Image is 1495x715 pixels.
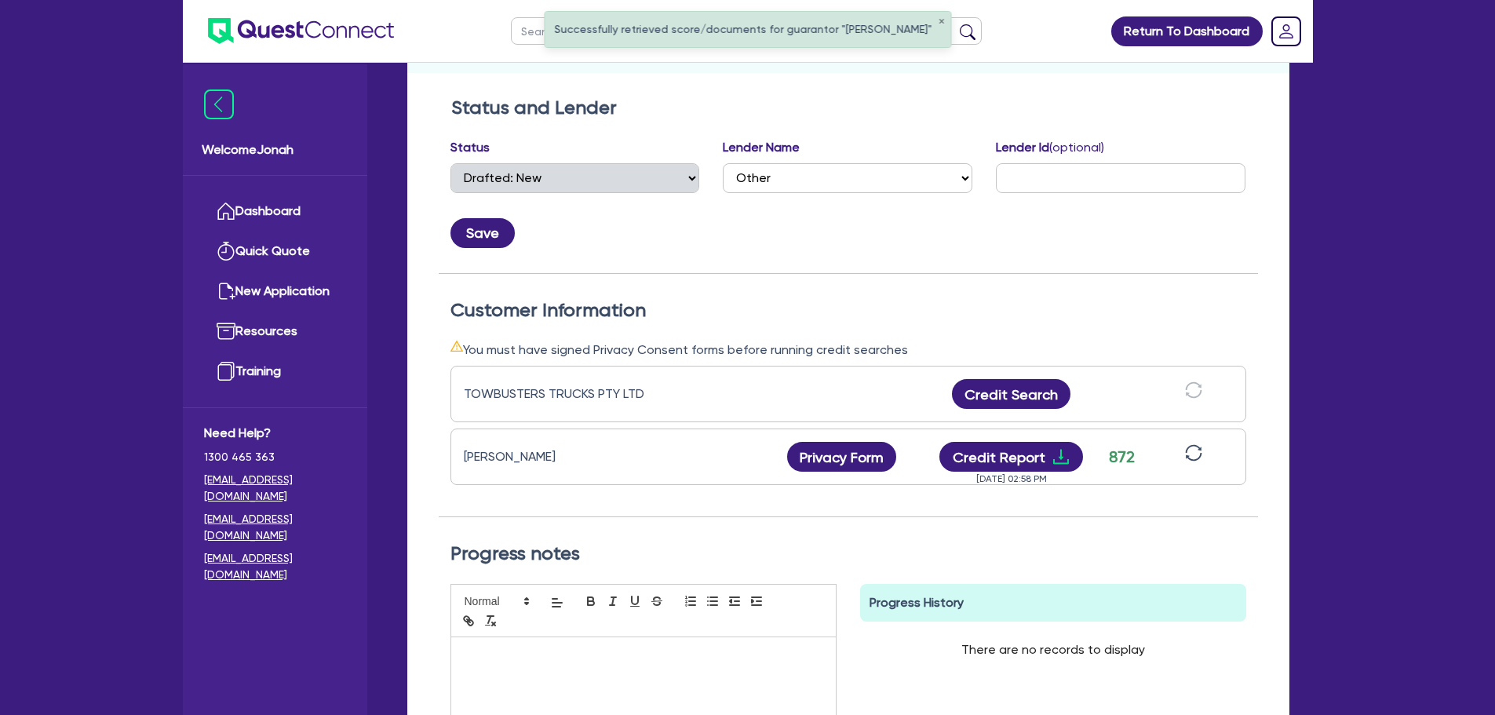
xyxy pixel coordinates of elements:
[204,511,346,544] a: [EMAIL_ADDRESS][DOMAIN_NAME]
[464,385,660,403] div: TOWBUSTERS TRUCKS PTY LTD
[952,379,1071,409] button: Credit Search
[450,542,1246,565] h2: Progress notes
[511,17,982,45] input: Search by name, application ID or mobile number...
[943,622,1164,678] div: There are no records to display
[204,232,346,272] a: Quick Quote
[204,449,346,465] span: 1300 465 363
[204,192,346,232] a: Dashboard
[204,550,346,583] a: [EMAIL_ADDRESS][DOMAIN_NAME]
[545,12,950,47] div: Successfully retrieved score/documents for guarantor "[PERSON_NAME]"
[1103,445,1142,469] div: 872
[204,89,234,119] img: icon-menu-close
[1049,140,1104,155] span: (optional)
[938,18,944,26] button: ✕
[217,362,235,381] img: training
[451,97,1245,119] h2: Status and Lender
[217,242,235,261] img: quick-quote
[204,272,346,312] a: New Application
[204,424,346,443] span: Need Help?
[204,472,346,505] a: [EMAIL_ADDRESS][DOMAIN_NAME]
[1266,11,1307,52] a: Dropdown toggle
[723,138,800,157] label: Lender Name
[202,140,348,159] span: Welcome Jonah
[204,352,346,392] a: Training
[464,447,660,466] div: [PERSON_NAME]
[450,340,1246,359] div: You must have signed Privacy Consent forms before running credit searches
[939,442,1083,472] button: Credit Reportdownload
[450,340,463,352] span: warning
[1180,443,1207,471] button: sync
[1111,16,1263,46] a: Return To Dashboard
[204,312,346,352] a: Resources
[450,218,515,248] button: Save
[217,322,235,341] img: resources
[450,138,490,157] label: Status
[1185,381,1202,399] span: sync
[787,442,897,472] button: Privacy Form
[450,299,1246,322] h2: Customer Information
[208,18,394,44] img: quest-connect-logo-blue
[1180,381,1207,408] button: sync
[996,138,1104,157] label: Lender Id
[860,584,1246,622] div: Progress History
[217,282,235,301] img: new-application
[1052,447,1070,466] span: download
[1185,444,1202,461] span: sync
